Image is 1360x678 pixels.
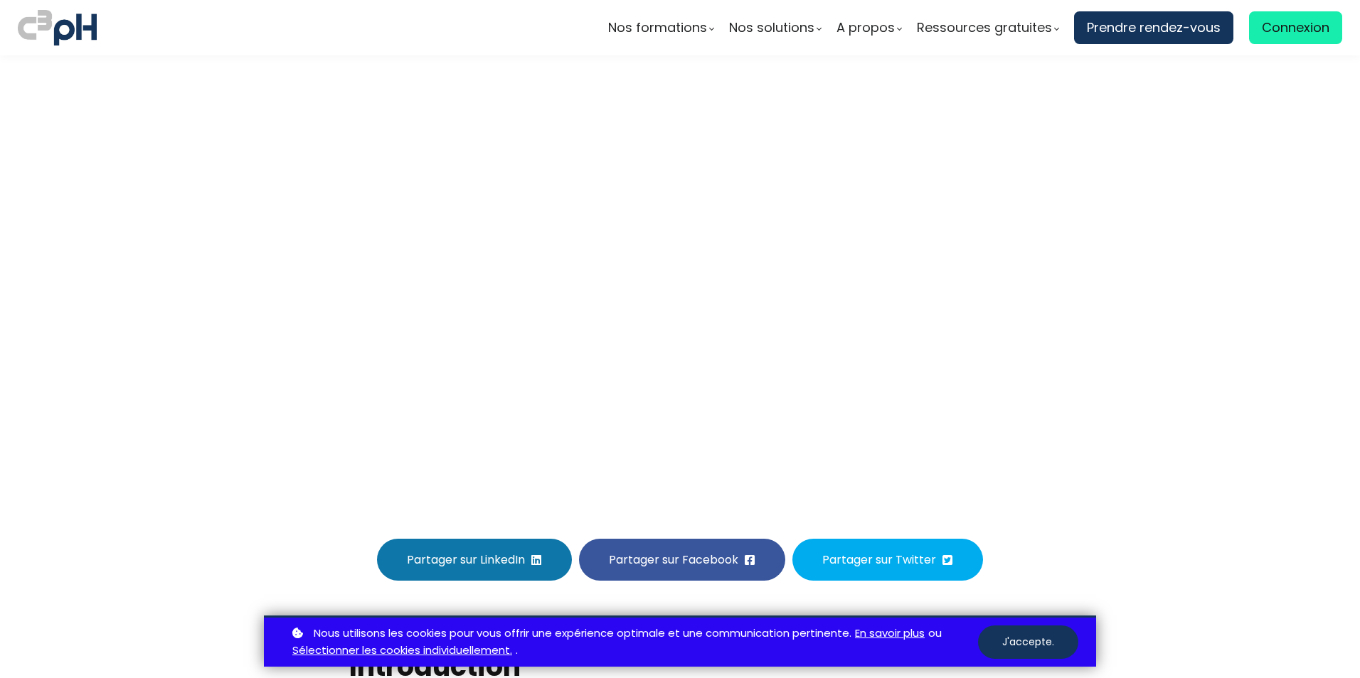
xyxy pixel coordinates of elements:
[822,551,936,569] span: Partager sur Twitter
[314,625,851,642] span: Nous utilisons les cookies pour vous offrir une expérience optimale et une communication pertinente.
[377,539,572,581] button: Partager sur LinkedIn
[1074,11,1233,44] a: Prendre rendez-vous
[609,551,738,569] span: Partager sur Facebook
[836,17,895,38] span: A propos
[407,551,525,569] span: Partager sur LinkedIn
[289,625,978,660] p: ou .
[1087,17,1221,38] span: Prendre rendez-vous
[608,17,707,38] span: Nos formations
[917,17,1052,38] span: Ressources gratuites
[855,625,925,642] a: En savoir plus
[1262,17,1329,38] span: Connexion
[792,539,983,581] button: Partager sur Twitter
[579,539,785,581] button: Partager sur Facebook
[978,625,1078,659] button: J'accepte.
[729,17,814,38] span: Nos solutions
[292,642,512,660] a: Sélectionner les cookies individuellement.
[1249,11,1342,44] a: Connexion
[18,7,97,48] img: logo C3PH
